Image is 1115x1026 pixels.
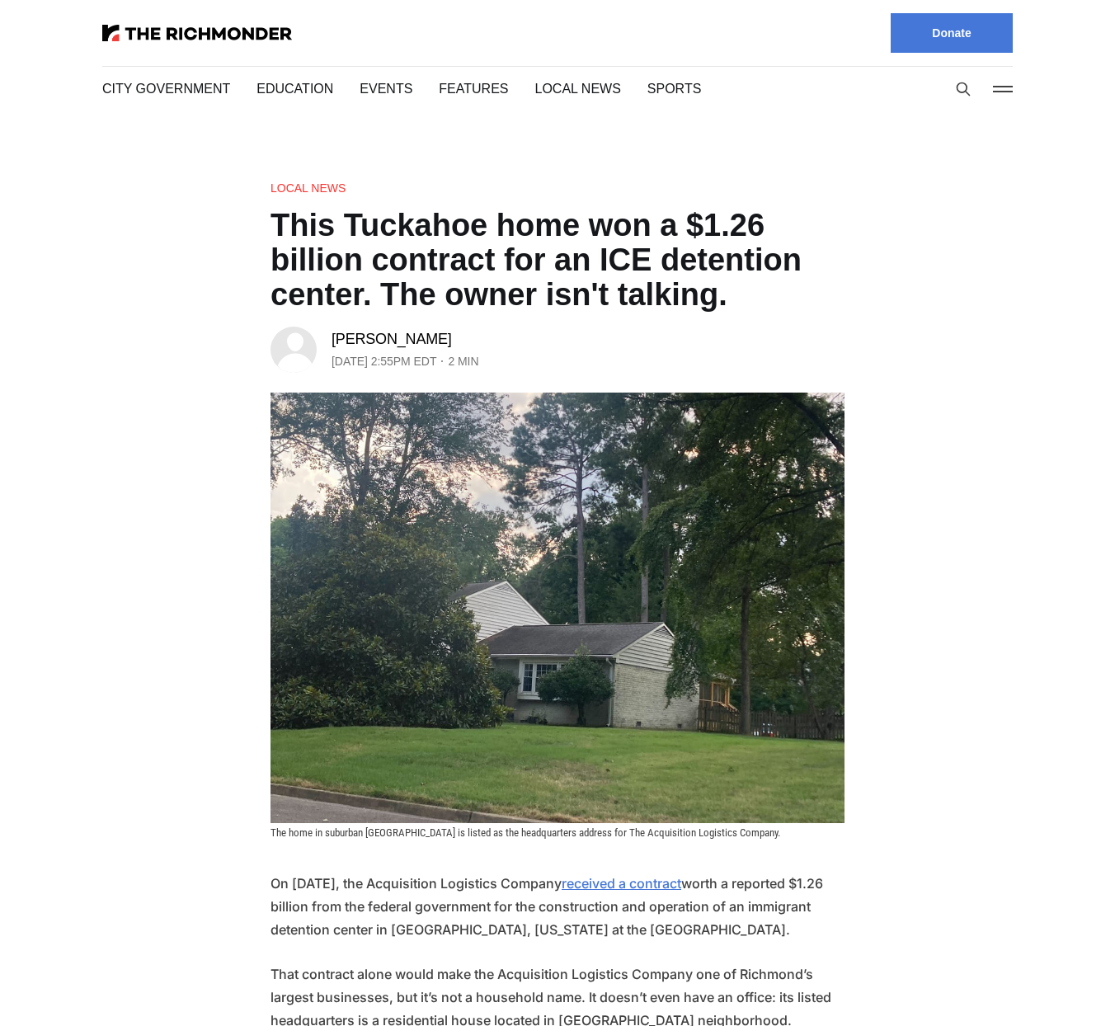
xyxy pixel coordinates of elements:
p: On [DATE], the Acquisition Logistics Company worth a reported $1.26 billion from the federal gove... [271,872,844,941]
a: received a contract [562,875,681,892]
span: 2 min [453,351,485,371]
h1: This Tuckahoe home won a $1.26 billion contract for an ICE detention center. The owner isn't talk... [271,208,844,312]
a: Local News [521,79,603,98]
a: Events [355,79,404,98]
img: This Tuckahoe home won a $1.26 billion contract for an ICE detention center. The owner isn't talk... [271,393,844,823]
a: [PERSON_NAME] [332,329,454,349]
a: Donate [891,13,1013,53]
img: The Richmonder [102,25,292,41]
a: City Government [102,79,226,98]
button: Search this site [951,77,976,101]
a: Local News [271,180,341,196]
a: Education [252,79,329,98]
iframe: portal-trigger [975,945,1115,1026]
span: The home in suburban [GEOGRAPHIC_DATA] is listed as the headquarters address for The Acquisition ... [271,826,780,839]
time: [DATE] 2:55PM EDT [332,351,441,371]
a: Features [430,79,495,98]
a: Sports [629,79,680,98]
